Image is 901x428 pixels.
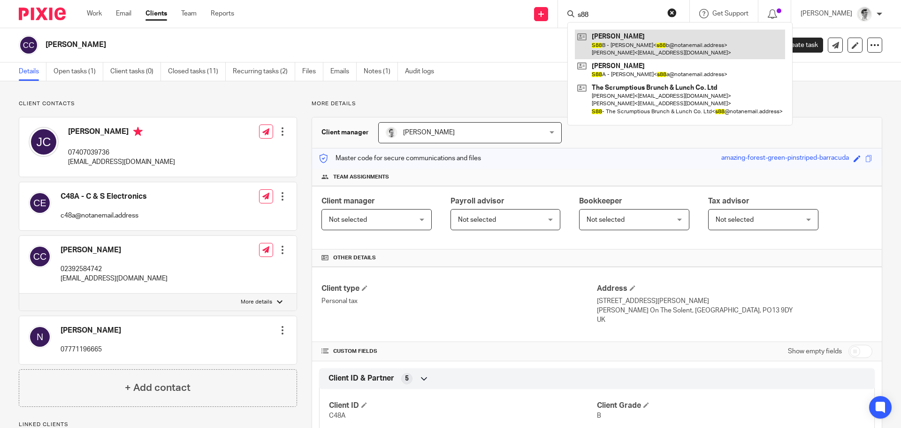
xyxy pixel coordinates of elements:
[29,326,51,348] img: svg%3E
[302,62,323,81] a: Files
[145,9,167,18] a: Clients
[321,296,597,306] p: Personal tax
[329,401,597,411] h4: Client ID
[597,284,872,294] h4: Address
[321,197,375,205] span: Client manager
[61,211,147,220] p: c48a@notanemail.address
[29,127,59,157] img: svg%3E
[597,412,601,419] span: B
[61,265,168,274] p: 02392584742
[125,381,191,395] h4: + Add contact
[61,345,121,354] p: 07771196665
[403,129,455,136] span: [PERSON_NAME]
[61,192,147,202] h4: C48A - C & S Electronics
[68,127,175,139] h4: [PERSON_NAME]
[329,217,367,223] span: Not selected
[319,154,481,163] p: Master code for secure communications and files
[241,298,272,306] p: More details
[321,284,597,294] h4: Client type
[61,274,168,283] p: [EMAIL_ADDRESS][DOMAIN_NAME]
[405,374,409,383] span: 5
[450,197,504,205] span: Payroll advisor
[857,7,872,22] img: Adam_2025.jpg
[181,9,197,18] a: Team
[46,40,613,50] h2: [PERSON_NAME]
[579,197,622,205] span: Bookkeeper
[68,148,175,157] p: 07407039736
[321,348,597,355] h4: CUSTOM FIELDS
[329,412,345,419] span: C48A
[386,127,397,138] img: Andy_2025.jpg
[333,254,376,262] span: Other details
[168,62,226,81] a: Closed tasks (11)
[708,197,749,205] span: Tax advisor
[328,374,394,383] span: Client ID & Partner
[712,10,748,17] span: Get Support
[61,245,168,255] h4: [PERSON_NAME]
[458,217,496,223] span: Not selected
[29,192,51,214] img: svg%3E
[233,62,295,81] a: Recurring tasks (2)
[587,217,625,223] span: Not selected
[61,326,121,335] h4: [PERSON_NAME]
[330,62,357,81] a: Emails
[597,401,865,411] h4: Client Grade
[211,9,234,18] a: Reports
[19,100,297,108] p: Client contacts
[87,9,102,18] a: Work
[597,315,872,325] p: UK
[801,9,852,18] p: [PERSON_NAME]
[721,153,849,164] div: amazing-forest-green-pinstriped-barracuda
[116,9,131,18] a: Email
[333,173,389,181] span: Team assignments
[53,62,103,81] a: Open tasks (1)
[364,62,398,81] a: Notes (1)
[29,245,51,268] img: svg%3E
[597,296,872,306] p: [STREET_ADDRESS][PERSON_NAME]
[321,128,369,137] h3: Client manager
[19,8,66,20] img: Pixie
[788,347,842,356] label: Show empty fields
[667,8,677,17] button: Clear
[19,35,38,55] img: svg%3E
[110,62,161,81] a: Client tasks (0)
[19,62,46,81] a: Details
[405,62,441,81] a: Audit logs
[312,100,882,108] p: More details
[769,38,823,53] a: Create task
[597,306,872,315] p: [PERSON_NAME] On The Solent, [GEOGRAPHIC_DATA], PO13 9DY
[716,217,754,223] span: Not selected
[68,157,175,167] p: [EMAIL_ADDRESS][DOMAIN_NAME]
[577,11,661,20] input: Search
[133,127,143,136] i: Primary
